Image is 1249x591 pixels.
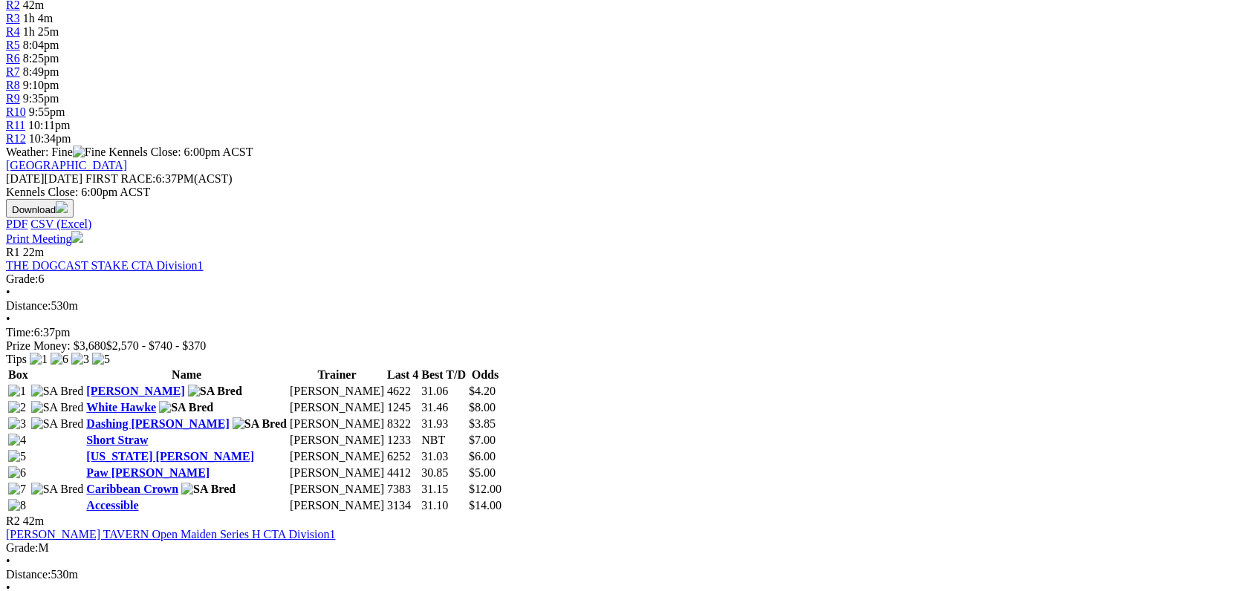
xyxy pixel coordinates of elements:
span: $8.00 [469,401,496,414]
img: SA Bred [233,417,287,431]
img: 7 [8,483,26,496]
img: 1 [8,385,26,398]
img: SA Bred [31,401,84,414]
a: Paw [PERSON_NAME] [86,466,210,479]
span: R1 [6,246,20,258]
th: Trainer [289,368,385,382]
span: Tips [6,353,27,365]
td: 4622 [386,384,419,399]
td: 31.15 [421,482,467,497]
span: $3.85 [469,417,496,430]
td: 1233 [386,433,419,448]
div: 6 [6,272,1243,286]
span: 8:04pm [23,39,59,51]
div: M [6,541,1243,555]
a: [PERSON_NAME] [86,385,184,397]
span: $2,570 - $740 - $370 [106,339,207,352]
th: Odds [468,368,502,382]
img: 8 [8,499,26,512]
a: Dashing [PERSON_NAME] [86,417,229,430]
span: $14.00 [469,499,502,512]
span: 6:37PM(ACST) [85,172,233,185]
img: SA Bred [31,385,84,398]
img: Fine [73,146,106,159]
div: 6:37pm [6,326,1243,339]
span: Weather: Fine [6,146,108,158]
img: SA Bred [181,483,236,496]
span: R5 [6,39,20,51]
td: 30.85 [421,466,467,480]
span: 10:11pm [28,119,70,131]
td: 31.10 [421,498,467,513]
a: R12 [6,132,26,145]
img: 5 [92,353,110,366]
img: 6 [8,466,26,480]
span: $4.20 [469,385,496,397]
img: 5 [8,450,26,463]
span: Grade: [6,541,39,554]
th: Best T/D [421,368,467,382]
div: Prize Money: $3,680 [6,339,1243,353]
a: Print Meeting [6,232,83,245]
img: SA Bred [159,401,213,414]
div: 530m [6,299,1243,313]
img: printer.svg [71,231,83,243]
td: 8322 [386,417,419,431]
td: NBT [421,433,467,448]
span: Time: [6,326,34,339]
a: [GEOGRAPHIC_DATA] [6,159,127,172]
td: [PERSON_NAME] [289,498,385,513]
img: 3 [71,353,89,366]
img: 4 [8,434,26,447]
span: 9:55pm [29,105,65,118]
td: [PERSON_NAME] [289,466,385,480]
td: [PERSON_NAME] [289,433,385,448]
a: R4 [6,25,20,38]
img: download.svg [56,201,68,213]
td: 31.46 [421,400,467,415]
span: • [6,286,10,298]
td: 7383 [386,482,419,497]
span: 8:49pm [23,65,59,78]
img: 6 [51,353,68,366]
td: 3134 [386,498,419,513]
a: R7 [6,65,20,78]
a: Short Straw [86,434,148,446]
td: 6252 [386,449,419,464]
a: R6 [6,52,20,65]
span: $5.00 [469,466,496,479]
a: R8 [6,79,20,91]
td: 1245 [386,400,419,415]
a: [PERSON_NAME] TAVERN Open Maiden Series H CTA Division1 [6,528,336,541]
span: Box [8,368,28,381]
span: $12.00 [469,483,502,495]
td: 31.93 [421,417,467,431]
td: [PERSON_NAME] [289,400,385,415]
a: R11 [6,119,25,131]
span: FIRST RACE: [85,172,155,185]
th: Last 4 [386,368,419,382]
th: Name [85,368,288,382]
td: 31.03 [421,449,467,464]
div: 530m [6,568,1243,581]
td: 4412 [386,466,419,480]
a: Caribbean Crown [86,483,178,495]
a: THE DOGCAST STAKE CTA Division1 [6,259,204,272]
span: Distance: [6,568,51,581]
span: Distance: [6,299,51,312]
div: Download [6,218,1243,231]
a: R10 [6,105,26,118]
td: [PERSON_NAME] [289,449,385,464]
span: Grade: [6,272,39,285]
img: 3 [8,417,26,431]
a: White Hawke [86,401,156,414]
span: $6.00 [469,450,496,463]
a: Accessible [86,499,138,512]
